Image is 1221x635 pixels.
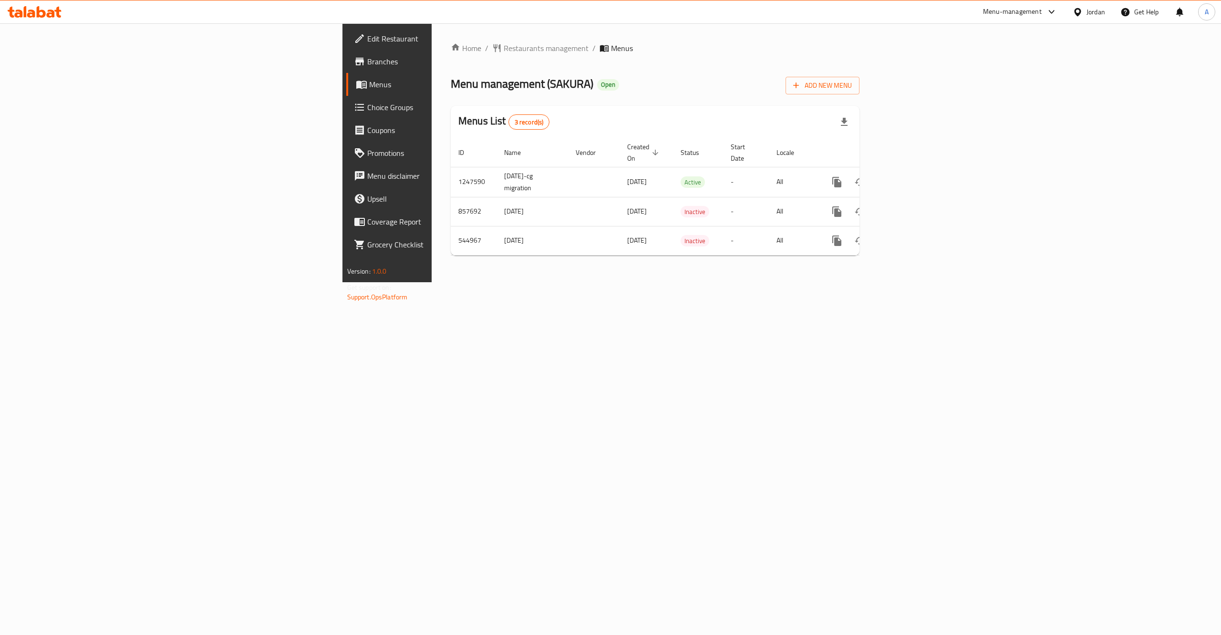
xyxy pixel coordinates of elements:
[508,114,550,130] div: Total records count
[848,171,871,194] button: Change Status
[451,138,925,256] table: enhanced table
[833,111,856,133] div: Export file
[346,50,547,73] a: Branches
[346,164,547,187] a: Menu disclaimer
[681,176,705,188] div: Active
[848,229,871,252] button: Change Status
[504,147,533,158] span: Name
[347,291,408,303] a: Support.OpsPlatform
[367,147,539,159] span: Promotions
[826,171,848,194] button: more
[848,200,871,223] button: Change Status
[346,119,547,142] a: Coupons
[1205,7,1209,17] span: A
[769,167,818,197] td: All
[367,124,539,136] span: Coupons
[367,216,539,227] span: Coverage Report
[681,236,709,246] span: Inactive
[346,233,547,256] a: Grocery Checklist
[367,170,539,182] span: Menu disclaimer
[818,138,925,167] th: Actions
[367,193,539,205] span: Upsell
[592,42,596,54] li: /
[597,81,619,89] span: Open
[826,200,848,223] button: more
[367,239,539,250] span: Grocery Checklist
[983,6,1042,18] div: Menu-management
[723,226,769,255] td: -
[776,147,807,158] span: Locale
[347,281,391,294] span: Get support on:
[346,187,547,210] a: Upsell
[509,118,549,127] span: 3 record(s)
[458,147,476,158] span: ID
[346,142,547,164] a: Promotions
[681,235,709,246] div: Inactive
[367,102,539,113] span: Choice Groups
[346,27,547,50] a: Edit Restaurant
[346,96,547,119] a: Choice Groups
[681,147,712,158] span: Status
[769,226,818,255] td: All
[681,206,709,217] div: Inactive
[627,141,662,164] span: Created On
[723,167,769,197] td: -
[627,205,647,217] span: [DATE]
[347,265,371,277] span: Version:
[346,210,547,233] a: Coverage Report
[723,197,769,226] td: -
[611,42,633,54] span: Menus
[731,141,757,164] span: Start Date
[681,177,705,188] span: Active
[458,114,549,130] h2: Menus List
[769,197,818,226] td: All
[346,73,547,96] a: Menus
[372,265,387,277] span: 1.0.0
[367,33,539,44] span: Edit Restaurant
[793,80,852,92] span: Add New Menu
[1086,7,1105,17] div: Jordan
[786,77,859,94] button: Add New Menu
[681,206,709,217] span: Inactive
[627,234,647,246] span: [DATE]
[597,79,619,91] div: Open
[369,79,539,90] span: Menus
[576,147,608,158] span: Vendor
[826,229,848,252] button: more
[627,175,647,188] span: [DATE]
[367,56,539,67] span: Branches
[451,42,859,54] nav: breadcrumb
